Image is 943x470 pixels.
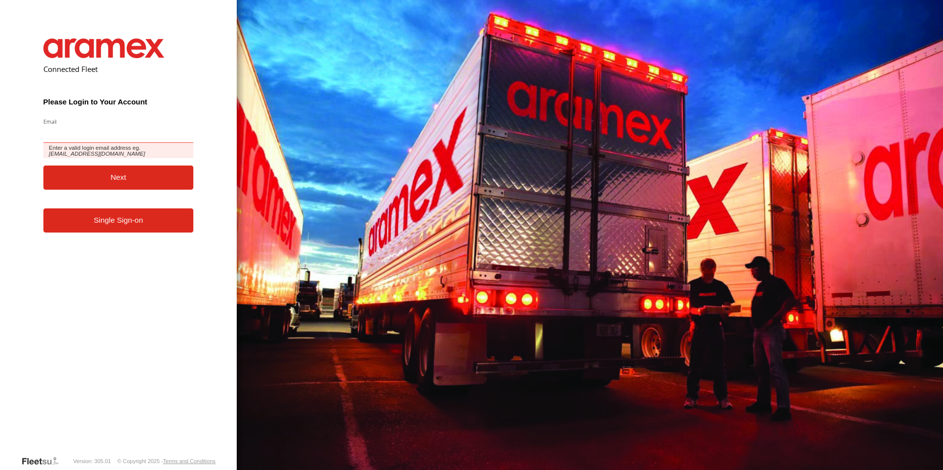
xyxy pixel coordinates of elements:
[43,143,194,158] span: Enter a valid login email address eg.
[43,166,194,190] button: Next
[163,458,216,464] a: Terms and Conditions
[73,458,111,464] div: Version: 305.01
[43,118,194,125] label: Email
[117,458,216,464] div: © Copyright 2025 -
[43,38,165,58] img: Aramex
[43,208,194,233] a: Single Sign-on
[43,98,194,106] h3: Please Login to Your Account
[43,64,194,74] h2: Connected Fleet
[21,456,67,466] a: Visit our Website
[49,151,145,157] em: [EMAIL_ADDRESS][DOMAIN_NAME]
